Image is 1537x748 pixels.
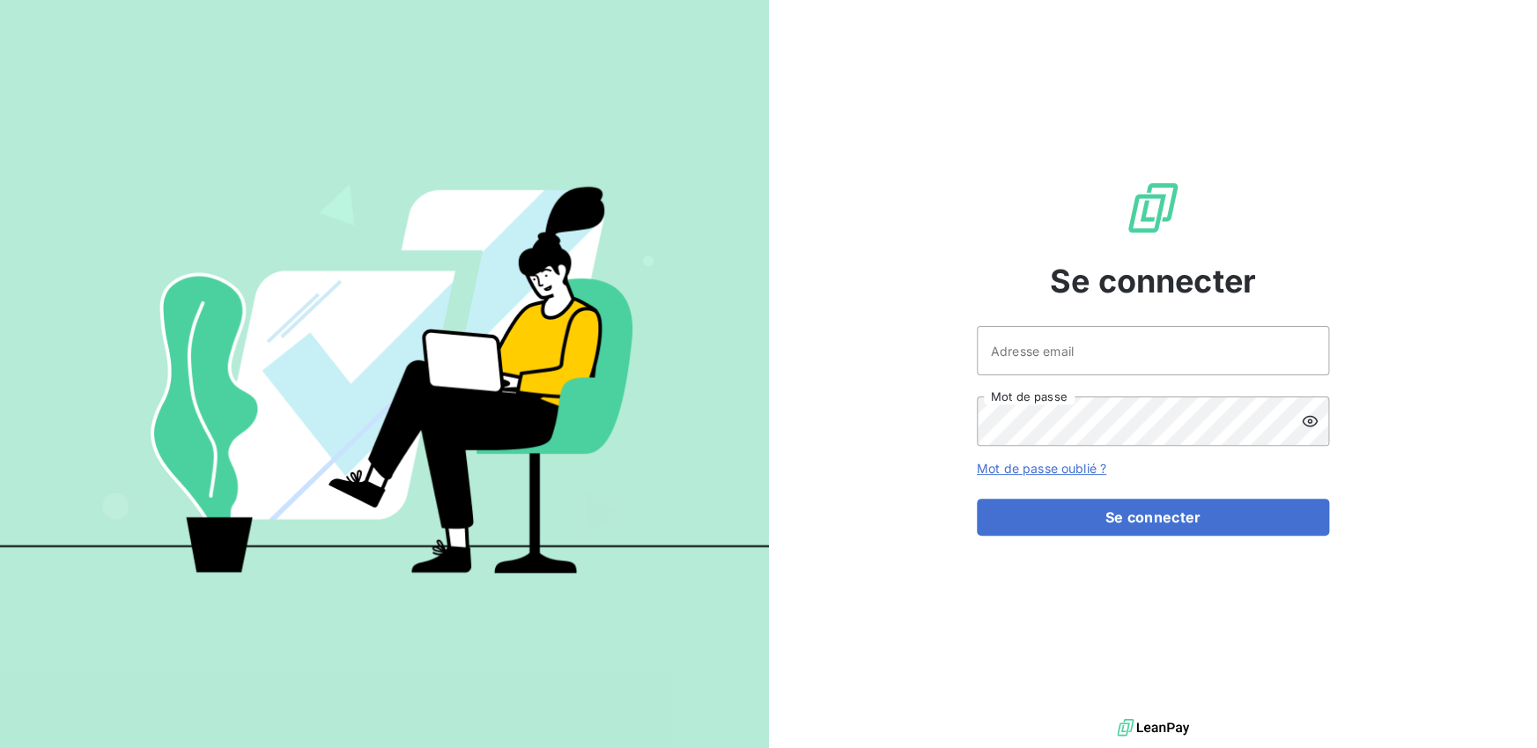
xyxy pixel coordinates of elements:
[1117,715,1189,741] img: logo
[977,326,1329,375] input: placeholder
[1050,257,1256,305] span: Se connecter
[1125,180,1181,236] img: Logo LeanPay
[977,499,1329,536] button: Se connecter
[977,461,1106,476] a: Mot de passe oublié ?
